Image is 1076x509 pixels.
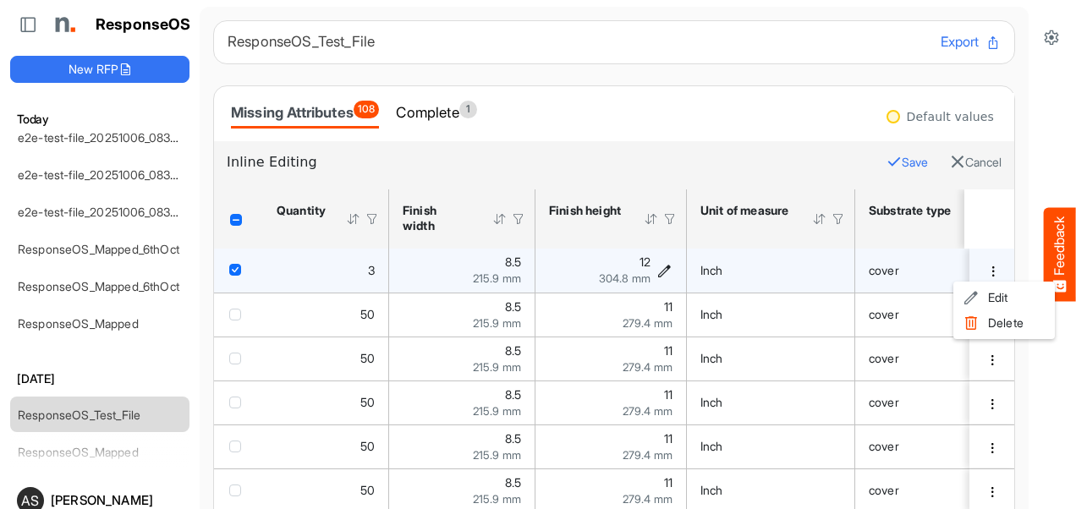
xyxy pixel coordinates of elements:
span: 8.5 [505,343,521,358]
span: cover [869,483,899,497]
span: 1 [459,101,477,118]
td: Inch is template cell Column Header httpsnorthellcomontologiesmapping-rulesmeasurementhasunitofme... [687,337,855,380]
span: Inch [700,351,723,365]
td: 11 is template cell Column Header httpsnorthellcomontologiesmapping-rulesmeasurementhasfinishsize... [535,424,687,468]
td: 3a8d300b-8514-458f-8b64-1557805d9d36 is template cell Column Header [969,337,1018,380]
div: Finish width [403,203,470,233]
li: Edit [953,285,1055,310]
img: Northell [47,8,80,41]
td: 8.5 is template cell Column Header httpsnorthellcomontologiesmapping-rulesmeasurementhasfinishsiz... [389,380,535,424]
span: 279.4 mm [623,316,672,330]
span: 8.5 [505,475,521,490]
div: Quantity [277,203,324,218]
button: Export [941,31,1001,53]
span: 108 [354,101,379,118]
td: checkbox [214,380,263,424]
h6: Today [10,110,189,129]
span: 215.9 mm [473,492,521,506]
span: 50 [360,307,375,321]
td: 9b047201-eea6-4279-80d6-aa06b35874e3 is template cell Column Header [969,249,1018,293]
td: Inch is template cell Column Header httpsnorthellcomontologiesmapping-rulesmeasurementhasunitofme... [687,424,855,468]
span: Inch [700,263,723,277]
div: Substrate type [869,203,952,218]
span: cover [869,439,899,453]
button: dropdownbutton [983,352,1002,369]
span: 12 [640,254,651,269]
td: 50 is template cell Column Header httpsnorthellcomontologiesmapping-rulesorderhasquantity [263,337,389,380]
td: 11 is template cell Column Header httpsnorthellcomontologiesmapping-rulesmeasurementhasfinishsize... [535,337,687,380]
button: dropdownbutton [984,263,1002,280]
div: Missing Attributes [231,101,379,124]
td: checkbox [214,293,263,337]
span: Inch [700,483,723,497]
a: ResponseOS_Mapped_6thOct [18,279,179,293]
span: Inch [700,395,723,409]
td: 50 is template cell Column Header httpsnorthellcomontologiesmapping-rulesorderhasquantity [263,424,389,468]
div: Finish height [549,203,622,218]
td: 11 is template cell Column Header httpsnorthellcomontologiesmapping-rulesmeasurementhasfinishsize... [535,380,687,424]
span: 279.4 mm [623,404,672,418]
div: Filter Icon [662,211,678,227]
td: Inch is template cell Column Header httpsnorthellcomontologiesmapping-rulesmeasurementhasunitofme... [687,380,855,424]
span: 3 [368,263,375,277]
span: 50 [360,439,375,453]
div: Filter Icon [511,211,526,227]
td: 50 is template cell Column Header httpsnorthellcomontologiesmapping-rulesorderhasquantity [263,380,389,424]
a: e2e-test-file_20251006_083440 [18,205,194,219]
td: cover is template cell Column Header httpsnorthellcomontologiesmapping-rulesmaterialhassubstratem... [855,249,1018,293]
span: 215.9 mm [473,271,521,285]
div: Default values [907,111,994,123]
td: 8.5 is template cell Column Header httpsnorthellcomontologiesmapping-rulesmeasurementhasfinishsiz... [389,293,535,337]
th: Header checkbox [214,189,263,249]
td: cover is template cell Column Header httpsnorthellcomontologiesmapping-rulesmaterialhassubstratem... [855,337,1018,380]
span: 279.4 mm [623,360,672,374]
button: dropdownbutton [983,396,1002,413]
h6: Inline Editing [227,151,874,173]
span: 11 [664,343,672,358]
li: Delete [953,310,1055,336]
span: AS [21,494,39,507]
td: cover is template cell Column Header httpsnorthellcomontologiesmapping-rulesmaterialhassubstratem... [855,424,1018,468]
td: 6884a533-fd76-4986-8040-b04d4309d967 is template cell Column Header [969,380,1018,424]
span: 11 [664,387,672,402]
span: 279.4 mm [623,448,672,462]
a: ResponseOS_Mapped [18,316,139,331]
td: f199c6e1-d061-4393-88c1-3354a1fe5191 is template cell Column Header [969,424,1018,468]
a: ResponseOS_Test_File [18,408,140,422]
td: Inch is template cell Column Header httpsnorthellcomontologiesmapping-rulesmeasurementhasunitofme... [687,293,855,337]
td: Inch is template cell Column Header httpsnorthellcomontologiesmapping-rulesmeasurementhasunitofme... [687,249,855,293]
button: New RFP [10,56,189,83]
td: 8.5 is template cell Column Header httpsnorthellcomontologiesmapping-rulesmeasurementhasfinishsiz... [389,337,535,380]
span: 8.5 [505,299,521,314]
button: Save [887,151,928,173]
span: cover [869,395,899,409]
div: [PERSON_NAME] [51,494,183,506]
a: e2e-test-file_20251006_083710 [18,167,189,182]
h6: ResponseOS_Test_File [228,35,927,49]
span: 215.9 mm [473,448,521,462]
span: 11 [664,475,672,490]
td: checkbox [214,424,263,468]
a: ResponseOS_Mapped_6thOct [18,242,179,256]
span: cover [869,307,899,321]
span: 50 [360,351,375,365]
td: 11 is template cell Column Header httpsnorthellcomontologiesmapping-rulesmeasurementhasfinishsize... [535,293,687,337]
span: Inch [700,439,723,453]
span: 8.5 [505,254,521,269]
span: 215.9 mm [473,316,521,330]
span: 215.9 mm [473,360,521,374]
span: Inch [700,307,723,321]
span: 8.5 [505,431,521,446]
div: Unit of measure [700,203,790,218]
td: cover is template cell Column Header httpsnorthellcomontologiesmapping-rulesmaterialhassubstratem... [855,380,1018,424]
button: dropdownbutton [983,484,1002,501]
span: 8.5 [505,387,521,402]
a: e2e-test-file_20251006_083937 [18,130,190,145]
span: 279.4 mm [623,492,672,506]
td: checkbox [214,337,263,380]
span: 304.8 mm [599,271,651,285]
div: Complete [396,101,476,124]
button: Cancel [950,151,1002,173]
h6: [DATE] [10,369,189,388]
td: 50 is template cell Column Header httpsnorthellcomontologiesmapping-rulesorderhasquantity [263,293,389,337]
